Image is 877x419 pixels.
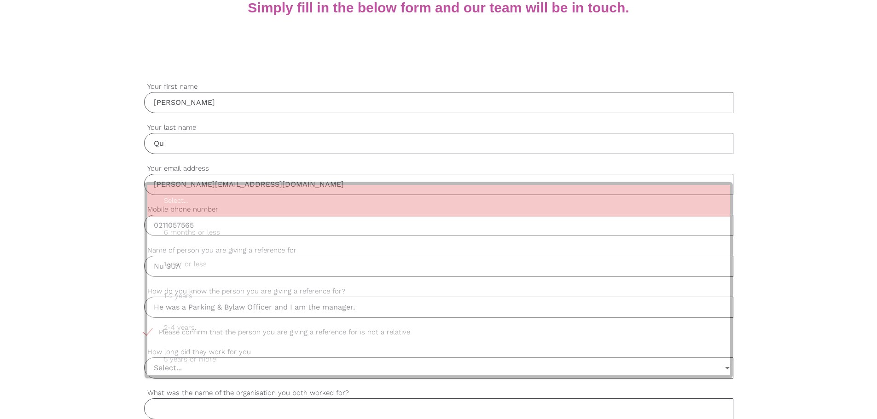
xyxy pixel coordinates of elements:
label: What was the name of the organisation you both worked for? [144,388,733,398]
label: How long did they work for you [144,347,733,357]
label: Your first name [144,81,733,92]
label: Mobile phone number [144,204,733,215]
span: 1 year or less [157,253,721,276]
label: Your last name [144,122,733,133]
span: 6 months or less [157,221,721,244]
span: 2-4 years [157,316,721,339]
span: Select... [157,189,721,212]
span: 1-2 years [157,285,721,307]
span: 5 years or more [157,348,721,371]
label: How do you know the person you are giving a reference for? [144,286,733,297]
span: Please confirm that the person you are giving a reference for is not a relative [144,327,428,338]
label: Name of person you are giving a reference for [144,245,733,256]
label: Your email address [144,163,733,174]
